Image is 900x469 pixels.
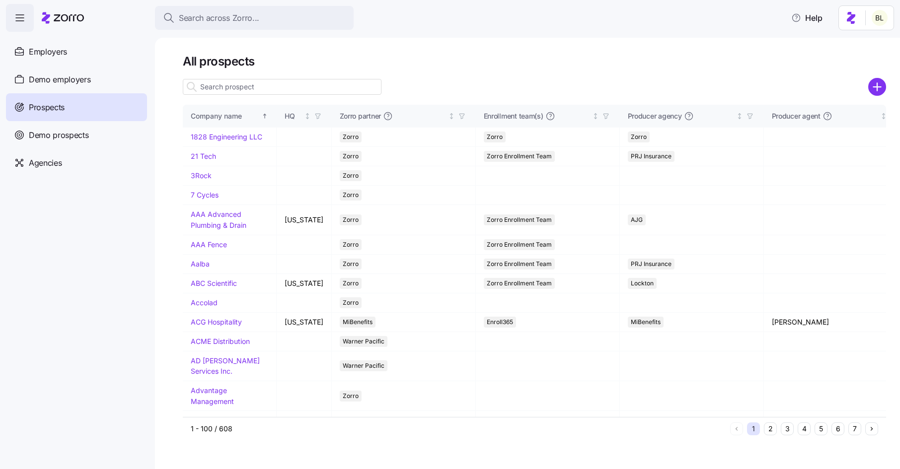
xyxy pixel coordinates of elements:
[183,54,886,69] h1: All prospects
[29,46,67,58] span: Employers
[791,12,823,24] span: Help
[620,105,764,128] th: Producer agencyNot sorted
[343,170,359,181] span: Zorro
[29,73,91,86] span: Demo employers
[183,79,381,95] input: Search prospect
[484,111,543,121] span: Enrollment team(s)
[487,259,552,269] span: Zorro Enrollment Team
[191,210,246,229] a: AAA Advanced Plumbing & Drain
[343,132,359,142] span: Zorro
[179,12,259,24] span: Search across Zorro...
[191,279,237,287] a: ABC Scientific
[277,105,332,128] th: HQNot sorted
[487,132,503,142] span: Zorro
[343,297,359,308] span: Zorro
[747,422,760,435] button: 1
[191,318,242,326] a: ACG Hospitality
[730,422,743,435] button: Previous page
[191,111,260,122] div: Company name
[848,422,861,435] button: 7
[865,422,878,435] button: Next page
[476,105,620,128] th: Enrollment team(s)Not sorted
[332,105,476,128] th: Zorro partnerNot sorted
[304,113,311,120] div: Not sorted
[343,190,359,201] span: Zorro
[343,336,384,347] span: Warner Pacific
[343,391,359,402] span: Zorro
[631,259,672,269] span: PRJ Insurance
[343,259,359,269] span: Zorro
[277,313,332,332] td: [US_STATE]
[191,416,249,435] a: Advantage Media Group
[285,111,302,122] div: HQ
[631,317,661,328] span: MiBenefits
[6,93,147,121] a: Prospects
[772,111,821,121] span: Producer agent
[191,191,219,199] a: 7 Cycles
[191,337,250,345] a: ACME Distribution
[631,214,643,225] span: AJG
[6,121,147,149] a: Demo prospects
[29,101,65,114] span: Prospects
[781,422,794,435] button: 3
[340,111,381,121] span: Zorro partner
[631,151,672,162] span: PRJ Insurance
[191,171,212,180] a: 3Rock
[343,151,359,162] span: Zorro
[191,260,210,268] a: Aalba
[343,278,359,289] span: Zorro
[261,113,268,120] div: Sorted ascending
[487,214,552,225] span: Zorro Enrollment Team
[880,113,887,120] div: Not sorted
[487,151,552,162] span: Zorro Enrollment Team
[191,152,216,160] a: 21 Tech
[191,240,227,249] a: AAA Fence
[343,317,373,328] span: MiBenefits
[6,66,147,93] a: Demo employers
[343,214,359,225] span: Zorro
[868,78,886,96] svg: add icon
[277,274,332,293] td: [US_STATE]
[487,278,552,289] span: Zorro Enrollment Team
[277,205,332,235] td: [US_STATE]
[191,133,262,141] a: 1828 Engineering LLC
[448,113,455,120] div: Not sorted
[736,113,743,120] div: Not sorted
[343,360,384,371] span: Warner Pacific
[191,356,260,376] a: AD [PERSON_NAME] Services Inc.
[631,132,647,142] span: Zorro
[487,317,513,328] span: Enroll365
[343,239,359,250] span: Zorro
[628,111,682,121] span: Producer agency
[6,38,147,66] a: Employers
[183,105,277,128] th: Company nameSorted ascending
[487,239,552,250] span: Zorro Enrollment Team
[6,149,147,177] a: Agencies
[29,129,89,141] span: Demo prospects
[764,422,777,435] button: 2
[29,157,62,169] span: Agencies
[155,6,354,30] button: Search across Zorro...
[191,298,218,307] a: Accolad
[631,278,654,289] span: Lockton
[592,113,599,120] div: Not sorted
[831,422,844,435] button: 6
[783,8,830,28] button: Help
[872,10,888,26] img: 2fabda6663eee7a9d0b710c60bc473af
[815,422,827,435] button: 5
[191,424,726,434] div: 1 - 100 / 608
[191,386,234,405] a: Advantage Management
[798,422,811,435] button: 4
